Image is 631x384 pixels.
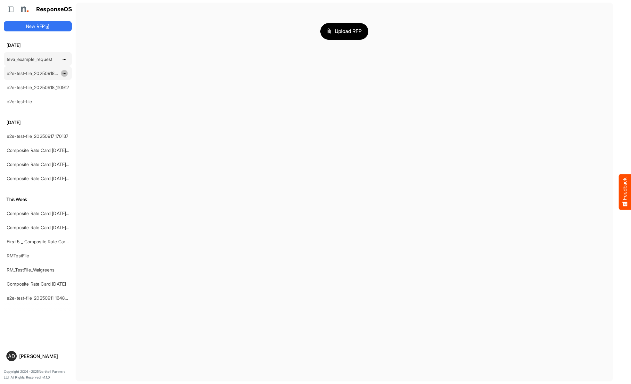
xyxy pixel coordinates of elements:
[7,239,84,244] a: First 5 _ Composite Rate Card [DATE]
[7,147,83,153] a: Composite Rate Card [DATE]_smaller
[7,267,54,272] a: RM_TestFile_Walgreens
[7,133,69,139] a: e2e-test-file_20250917_170137
[18,3,30,16] img: Northell
[7,281,66,287] a: Composite Rate Card [DATE]
[7,253,29,258] a: RMTestFile
[36,6,72,13] h1: ResponseOS
[7,176,111,181] a: Composite Rate Card [DATE] mapping test_deleted
[7,295,70,301] a: e2e-test-file_20250911_164826
[7,56,52,62] a: teva_example_request
[4,42,72,49] h6: [DATE]
[619,174,631,210] button: Feedback
[4,21,72,31] button: New RFP
[7,162,83,167] a: Composite Rate Card [DATE]_smaller
[7,225,83,230] a: Composite Rate Card [DATE]_smaller
[4,119,72,126] h6: [DATE]
[7,211,83,216] a: Composite Rate Card [DATE]_smaller
[8,354,15,359] span: AD
[320,23,368,40] button: Upload RFP
[19,354,69,359] div: [PERSON_NAME]
[7,71,70,76] a: e2e-test-file_20250918_112736
[61,70,68,77] button: dropdownbutton
[4,369,72,380] p: Copyright 2004 - 2025 Northell Partners Ltd. All Rights Reserved. v 1.1.0
[4,196,72,203] h6: This Week
[61,56,68,63] button: dropdownbutton
[7,99,32,104] a: e2e-test-file
[327,27,362,36] span: Upload RFP
[7,85,69,90] a: e2e-test-file_20250918_110912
